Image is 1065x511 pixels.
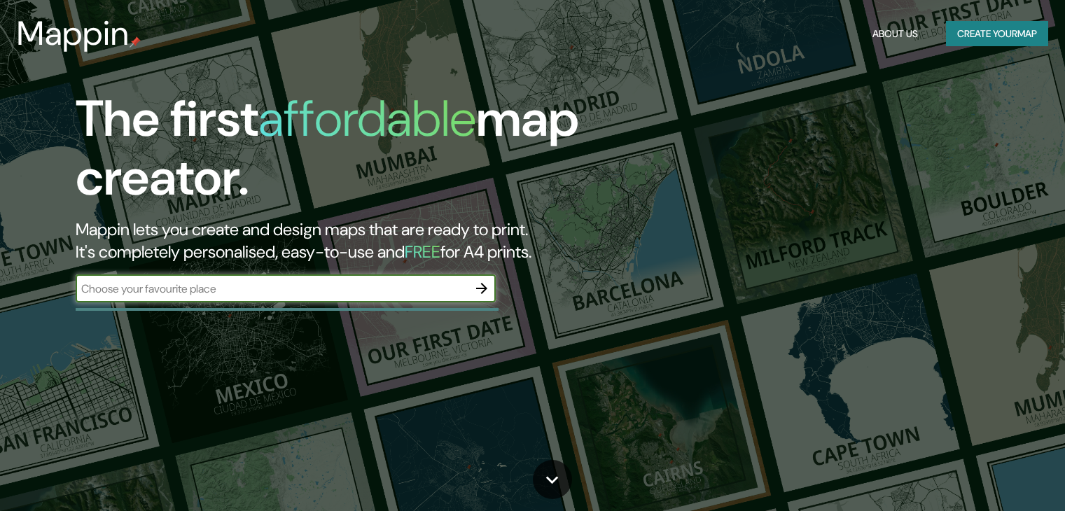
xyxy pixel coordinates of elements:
h5: FREE [405,241,440,262]
img: mappin-pin [130,36,141,48]
button: About Us [867,21,924,47]
h2: Mappin lets you create and design maps that are ready to print. It's completely personalised, eas... [76,218,608,263]
h3: Mappin [17,14,130,53]
h1: affordable [258,86,476,151]
input: Choose your favourite place [76,281,468,297]
button: Create yourmap [946,21,1048,47]
h1: The first map creator. [76,90,608,218]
